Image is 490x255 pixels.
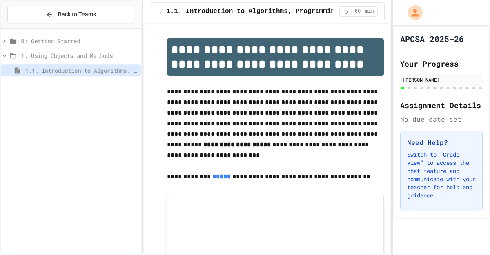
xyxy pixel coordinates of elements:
div: No due date set [400,114,483,124]
iframe: chat widget [456,222,482,247]
h2: Your Progress [400,58,483,69]
iframe: chat widget [422,187,482,222]
span: / [160,8,163,15]
div: My Account [399,3,425,22]
h3: Need Help? [407,137,476,147]
span: 1. Using Objects and Methods [21,51,138,60]
button: Back to Teams [7,6,134,23]
p: Switch to "Grade View" to access the chat feature and communicate with your teacher for help and ... [407,151,476,200]
h1: APCSA 2025-26 [400,33,464,44]
span: 1.1. Introduction to Algorithms, Programming, and Compilers [25,66,138,75]
span: 60 [351,8,364,15]
h2: Assignment Details [400,100,483,111]
span: 0: Getting Started [21,37,138,45]
span: Back to Teams [58,10,96,19]
span: 1.1. Introduction to Algorithms, Programming, and Compilers [166,7,398,16]
span: min [365,8,374,15]
div: [PERSON_NAME] [403,76,480,83]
